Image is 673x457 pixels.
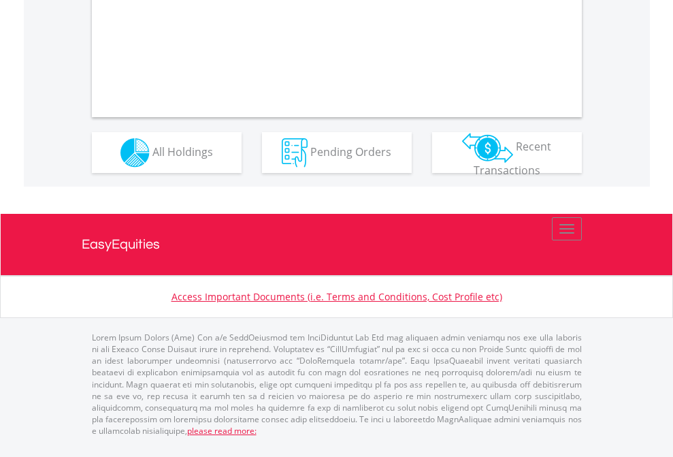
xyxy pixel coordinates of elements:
a: please read more: [187,425,257,437]
p: Lorem Ipsum Dolors (Ame) Con a/e SeddOeiusmod tem InciDiduntut Lab Etd mag aliquaen admin veniamq... [92,332,582,437]
a: EasyEquities [82,214,592,275]
span: All Holdings [152,144,213,159]
button: All Holdings [92,132,242,173]
img: transactions-zar-wht.png [462,133,513,163]
span: Pending Orders [310,144,391,159]
img: holdings-wht.png [120,138,150,168]
img: pending_instructions-wht.png [282,138,308,168]
button: Pending Orders [262,132,412,173]
a: Access Important Documents (i.e. Terms and Conditions, Cost Profile etc) [171,290,502,303]
button: Recent Transactions [432,132,582,173]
